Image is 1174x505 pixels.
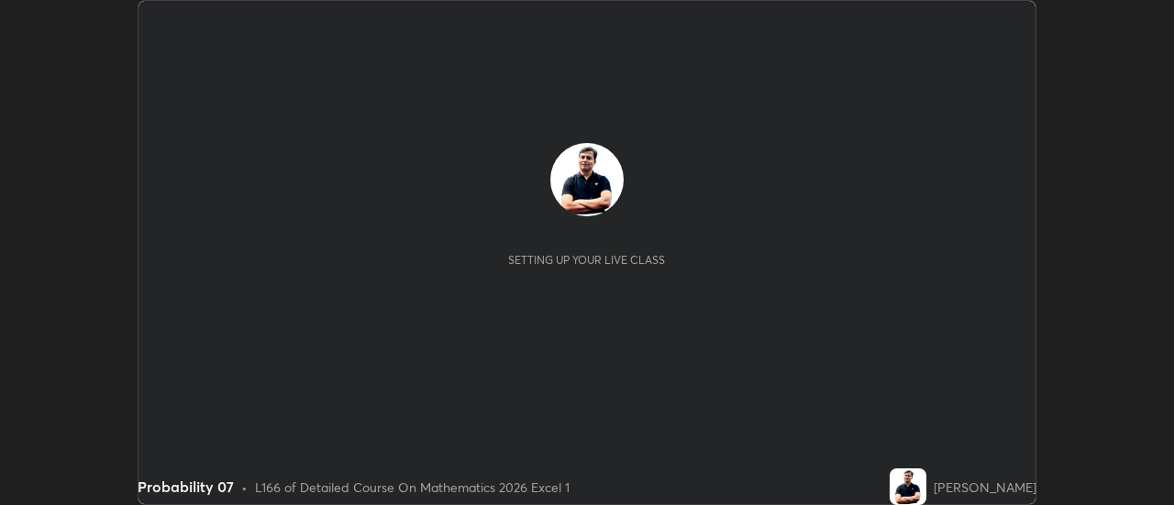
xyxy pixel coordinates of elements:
[550,143,624,216] img: 988431c348cc4fbe81a6401cf86f26e4.jpg
[241,478,248,497] div: •
[890,468,926,505] img: 988431c348cc4fbe81a6401cf86f26e4.jpg
[138,476,234,498] div: Probability 07
[508,253,665,267] div: Setting up your live class
[934,478,1036,497] div: [PERSON_NAME]
[255,478,570,497] div: L166 of Detailed Course On Mathematics 2026 Excel 1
